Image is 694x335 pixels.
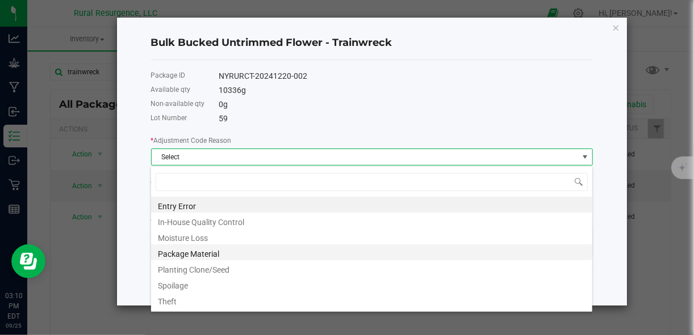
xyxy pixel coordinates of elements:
div: NYRURCT-20241220-002 [219,70,593,82]
div: 0 [219,99,593,111]
span: g [224,100,228,109]
div: 10336 [219,84,593,96]
label: Adjustment Code Reason [151,135,232,146]
label: Package ID [151,70,186,80]
label: Available qty [151,84,191,95]
span: Select [152,149,578,165]
h4: Bulk Bucked Untrimmed Flower - Trainwreck [151,36,593,50]
label: Lot Number [151,113,187,123]
div: 59 [219,113,593,125]
span: g [242,86,246,95]
label: Non-available qty [151,99,205,109]
iframe: Resource center [11,244,45,278]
